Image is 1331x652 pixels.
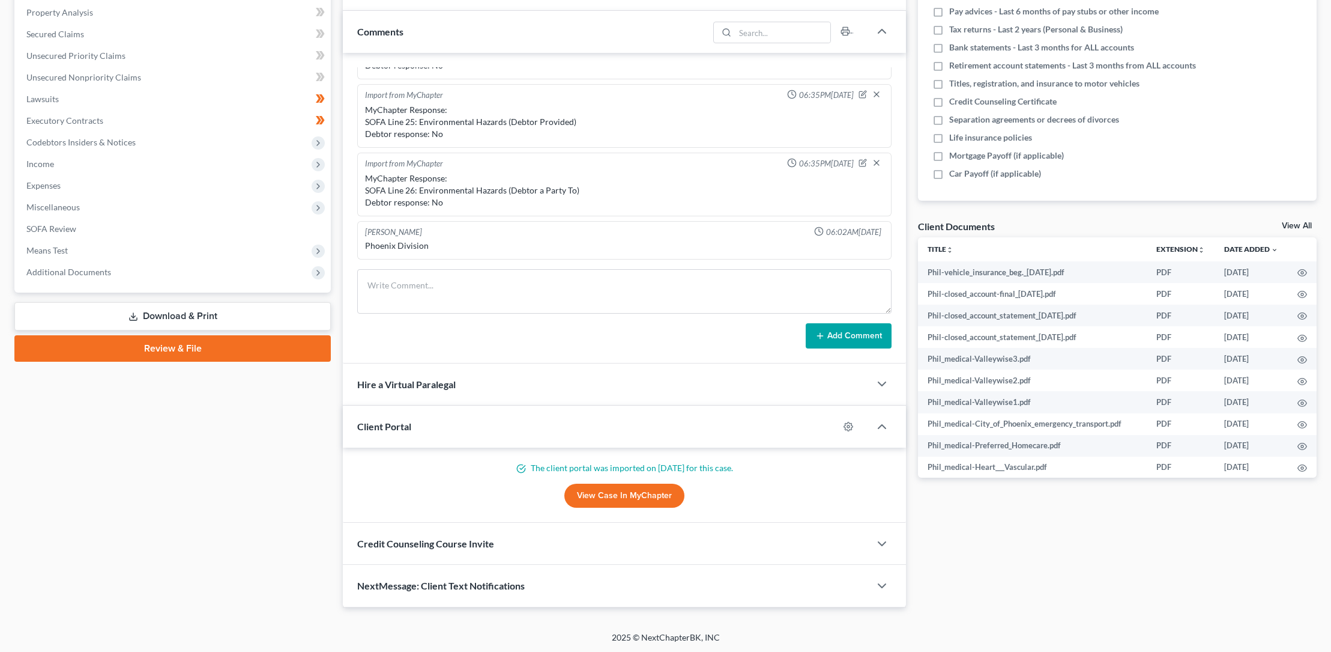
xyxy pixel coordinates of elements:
[26,7,93,17] span: Property Analysis
[17,67,331,88] a: Unsecured Nonpriority Claims
[365,158,443,170] div: Import from MyChapter
[1147,261,1215,283] td: PDF
[1282,222,1312,230] a: View All
[365,227,422,238] div: [PERSON_NAME]
[918,435,1147,457] td: Phil_medical-Preferred_Homecare.pdf
[946,246,953,254] i: unfold_more
[1147,457,1215,478] td: PDF
[949,150,1064,162] span: Mortgage Payoff (if applicable)
[1215,413,1288,435] td: [DATE]
[918,370,1147,391] td: Phil_medical-Valleywise2.pdf
[26,137,136,147] span: Codebtors Insiders & Notices
[1215,283,1288,305] td: [DATE]
[1147,348,1215,370] td: PDF
[26,50,125,61] span: Unsecured Priority Claims
[918,391,1147,413] td: Phil_medical-Valleywise1.pdf
[826,227,881,238] span: 06:02AM[DATE]
[918,283,1147,305] td: Phil-closed_account-final_[DATE].pdf
[1224,245,1278,254] a: Date Added expand_more
[365,104,884,140] div: MyChapter Response: SOFA Line 25: Environmental Hazards (Debtor Provided) Debtor response: No
[949,96,1057,108] span: Credit Counseling Certificate
[918,457,1147,478] td: Phil_medical-Heart___Vascular.pdf
[918,413,1147,435] td: Phil_medical-City_of_Phoenix_emergency_transport.pdf
[1156,245,1205,254] a: Extensionunfold_more
[1215,326,1288,348] td: [DATE]
[949,41,1134,53] span: Bank statements - Last 3 months for ALL accounts
[949,132,1032,144] span: Life insurance policies
[918,305,1147,326] td: Phil-closed_account_statement_[DATE].pdf
[17,110,331,132] a: Executory Contracts
[357,421,411,432] span: Client Portal
[949,114,1119,126] span: Separation agreements or decrees of divorces
[949,78,1139,90] span: Titles, registration, and insurance to motor vehicles
[564,484,684,508] a: View Case in MyChapter
[26,224,76,234] span: SOFA Review
[365,172,884,209] div: MyChapter Response: SOFA Line 26: Environmental Hazards (Debtor a Party To) Debtor response: No
[26,202,80,212] span: Miscellaneous
[357,462,892,474] p: The client portal was imported on [DATE] for this case.
[1215,348,1288,370] td: [DATE]
[1271,246,1278,254] i: expand_more
[17,23,331,45] a: Secured Claims
[928,245,953,254] a: Titleunfold_more
[1147,391,1215,413] td: PDF
[918,220,995,233] div: Client Documents
[26,159,54,169] span: Income
[799,90,854,101] span: 06:35PM[DATE]
[1147,435,1215,457] td: PDF
[26,72,141,82] span: Unsecured Nonpriority Claims
[735,22,830,43] input: Search...
[357,26,403,37] span: Comments
[1147,283,1215,305] td: PDF
[357,580,525,591] span: NextMessage: Client Text Notifications
[949,5,1159,17] span: Pay advices - Last 6 months of pay stubs or other income
[26,29,84,39] span: Secured Claims
[1215,457,1288,478] td: [DATE]
[949,168,1041,180] span: Car Payoff (if applicable)
[1215,305,1288,326] td: [DATE]
[918,326,1147,348] td: Phil-closed_account_statement_[DATE].pdf
[17,88,331,110] a: Lawsuits
[806,323,892,349] button: Add Comment
[357,379,456,390] span: Hire a Virtual Paralegal
[17,2,331,23] a: Property Analysis
[949,59,1196,72] span: Retirement account statements - Last 3 months from ALL accounts
[1215,261,1288,283] td: [DATE]
[799,158,854,169] span: 06:35PM[DATE]
[1215,391,1288,413] td: [DATE]
[1147,413,1215,435] td: PDF
[1215,435,1288,457] td: [DATE]
[1147,326,1215,348] td: PDF
[918,348,1147,370] td: Phil_medical-Valleywise3.pdf
[1198,246,1205,254] i: unfold_more
[365,240,884,252] div: Phoenix Division
[14,335,331,362] a: Review & File
[26,115,103,126] span: Executory Contracts
[1147,305,1215,326] td: PDF
[949,23,1123,35] span: Tax returns - Last 2 years (Personal & Business)
[14,302,331,331] a: Download & Print
[1215,370,1288,391] td: [DATE]
[26,267,111,277] span: Additional Documents
[1147,370,1215,391] td: PDF
[17,45,331,67] a: Unsecured Priority Claims
[26,94,59,104] span: Lawsuits
[365,90,443,102] div: Import from MyChapter
[17,218,331,240] a: SOFA Review
[918,261,1147,283] td: Phil-vehicle_insurance_beg._[DATE].pdf
[26,245,68,255] span: Means Test
[26,180,61,190] span: Expenses
[357,538,494,549] span: Credit Counseling Course Invite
